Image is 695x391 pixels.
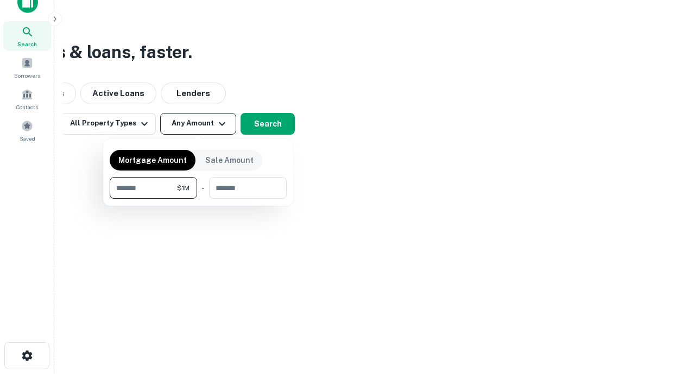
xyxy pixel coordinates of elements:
[118,154,187,166] p: Mortgage Amount
[205,154,254,166] p: Sale Amount
[201,177,205,199] div: -
[641,304,695,356] iframe: Chat Widget
[177,183,189,193] span: $1M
